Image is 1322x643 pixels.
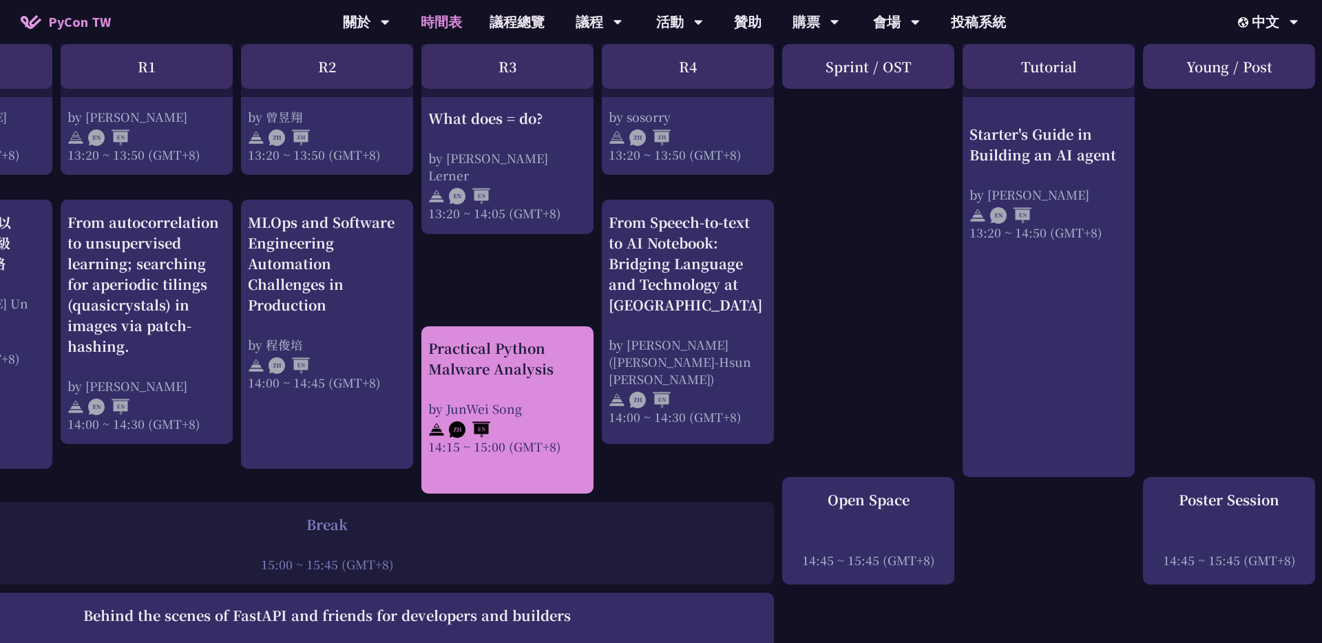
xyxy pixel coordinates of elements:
div: by 曾昱翔 [248,108,406,125]
img: ZHEN.371966e.svg [269,357,310,374]
div: Open Space [789,489,947,510]
img: ENEN.5a408d1.svg [88,399,129,415]
img: ZHZH.38617ef.svg [269,129,310,146]
a: What does = do? by [PERSON_NAME] Lerner 13:20 ~ 14:05 (GMT+8) [428,5,587,118]
img: svg+xml;base64,PHN2ZyB4bWxucz0iaHR0cDovL3d3dy53My5vcmcvMjAwMC9zdmciIHdpZHRoPSIyNCIgaGVpZ2h0PSIyNC... [969,207,986,224]
img: svg+xml;base64,PHN2ZyB4bWxucz0iaHR0cDovL3d3dy53My5vcmcvMjAwMC9zdmciIHdpZHRoPSIyNCIgaGVpZ2h0PSIyNC... [609,392,625,408]
a: Poster Session 14:45 ~ 15:45 (GMT+8) [1150,489,1308,569]
a: From Speech-to-text to AI Notebook: Bridging Language and Technology at [GEOGRAPHIC_DATA] by [PER... [609,212,767,425]
div: by [PERSON_NAME] [969,186,1128,203]
div: R2 [241,44,413,89]
div: Starter's Guide in Building an AI agent [969,124,1128,165]
img: svg+xml;base64,PHN2ZyB4bWxucz0iaHR0cDovL3d3dy53My5vcmcvMjAwMC9zdmciIHdpZHRoPSIyNCIgaGVpZ2h0PSIyNC... [67,399,84,415]
div: 14:15 ~ 15:00 (GMT+8) [428,438,587,455]
span: PyCon TW [48,12,111,32]
a: Open Space 14:45 ~ 15:45 (GMT+8) [789,489,947,569]
div: What does = do? [428,108,587,129]
img: ZHZH.38617ef.svg [629,129,671,146]
img: svg+xml;base64,PHN2ZyB4bWxucz0iaHR0cDovL3d3dy53My5vcmcvMjAwMC9zdmciIHdpZHRoPSIyNCIgaGVpZ2h0PSIyNC... [67,129,84,146]
div: by [PERSON_NAME]([PERSON_NAME]-Hsun [PERSON_NAME]) [609,336,767,388]
img: ENEN.5a408d1.svg [449,188,490,204]
img: ZHEN.371966e.svg [629,392,671,408]
div: 13:20 ~ 14:50 (GMT+8) [969,224,1128,241]
div: by JunWei Song [428,400,587,417]
img: svg+xml;base64,PHN2ZyB4bWxucz0iaHR0cDovL3d3dy53My5vcmcvMjAwMC9zdmciIHdpZHRoPSIyNCIgaGVpZ2h0PSIyNC... [248,129,264,146]
img: svg+xml;base64,PHN2ZyB4bWxucz0iaHR0cDovL3d3dy53My5vcmcvMjAwMC9zdmciIHdpZHRoPSIyNCIgaGVpZ2h0PSIyNC... [428,421,445,438]
div: Practical Python Malware Analysis [428,338,587,379]
div: 14:45 ~ 15:45 (GMT+8) [789,551,947,569]
div: 14:45 ~ 15:45 (GMT+8) [1150,551,1308,569]
div: by sosorry [609,108,767,125]
div: From Speech-to-text to AI Notebook: Bridging Language and Technology at [GEOGRAPHIC_DATA] [609,212,767,315]
div: 13:20 ~ 13:50 (GMT+8) [248,146,406,163]
div: 14:00 ~ 14:45 (GMT+8) [248,374,406,391]
img: ENEN.5a408d1.svg [88,129,129,146]
img: svg+xml;base64,PHN2ZyB4bWxucz0iaHR0cDovL3d3dy53My5vcmcvMjAwMC9zdmciIHdpZHRoPSIyNCIgaGVpZ2h0PSIyNC... [609,129,625,146]
img: svg+xml;base64,PHN2ZyB4bWxucz0iaHR0cDovL3d3dy53My5vcmcvMjAwMC9zdmciIHdpZHRoPSIyNCIgaGVpZ2h0PSIyNC... [248,357,264,374]
a: MLOps and Software Engineering Automation Challenges in Production by 程俊培 14:00 ~ 14:45 (GMT+8) [248,212,406,391]
div: R1 [61,44,233,89]
div: Sprint / OST [782,44,954,89]
a: Practical Python Malware Analysis by JunWei Song 14:15 ~ 15:00 (GMT+8) [428,338,587,455]
a: From autocorrelation to unsupervised learning; searching for aperiodic tilings (quasicrystals) in... [67,212,226,432]
img: ENEN.5a408d1.svg [990,207,1031,224]
div: 14:00 ~ 14:30 (GMT+8) [609,408,767,425]
img: svg+xml;base64,PHN2ZyB4bWxucz0iaHR0cDovL3d3dy53My5vcmcvMjAwMC9zdmciIHdpZHRoPSIyNCIgaGVpZ2h0PSIyNC... [428,188,445,204]
img: ZHEN.371966e.svg [449,421,490,438]
div: Tutorial [963,44,1135,89]
img: Locale Icon [1238,17,1252,28]
a: 從 Closure 到 Late Binding：Python 變數作用域與執行行為探討 by 曾昱翔 13:20 ~ 13:50 (GMT+8) [248,5,406,143]
div: Poster Session [1150,489,1308,510]
div: From autocorrelation to unsupervised learning; searching for aperiodic tilings (quasicrystals) in... [67,212,226,357]
div: by [PERSON_NAME] [67,377,226,394]
div: MLOps and Software Engineering Automation Challenges in Production [248,212,406,315]
div: R3 [421,44,594,89]
div: 13:20 ~ 14:05 (GMT+8) [428,204,587,222]
a: PyCon TW [7,5,125,39]
div: by [PERSON_NAME] Lerner [428,149,587,184]
div: Young / Post [1143,44,1315,89]
img: Home icon of PyCon TW 2025 [21,15,41,29]
div: R4 [602,44,774,89]
div: 14:00 ~ 14:30 (GMT+8) [67,415,226,432]
div: by [PERSON_NAME] [67,108,226,125]
div: by 程俊培 [248,336,406,353]
div: 13:20 ~ 13:50 (GMT+8) [609,146,767,163]
div: 13:20 ~ 13:50 (GMT+8) [67,146,226,163]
